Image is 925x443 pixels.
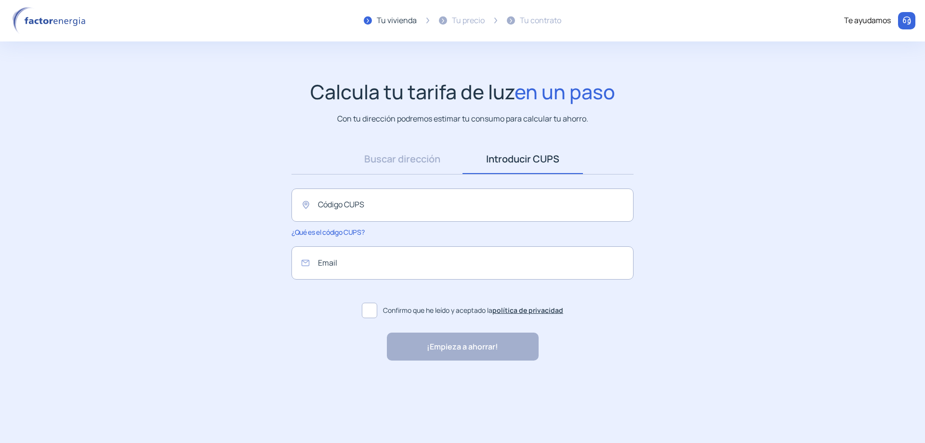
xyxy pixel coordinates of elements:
span: ¿Qué es el código CUPS? [291,228,364,237]
div: Te ayudamos [844,14,891,27]
a: Buscar dirección [342,144,462,174]
p: Con tu dirección podremos estimar tu consumo para calcular tu ahorro. [337,113,588,125]
div: Tu vivienda [377,14,417,27]
img: llamar [902,16,912,26]
a: Introducir CUPS [462,144,583,174]
div: Tu precio [452,14,485,27]
img: logo factor [10,7,92,35]
span: en un paso [515,78,615,105]
div: Tu contrato [520,14,561,27]
a: política de privacidad [492,306,563,315]
h1: Calcula tu tarifa de luz [310,80,615,104]
span: Confirmo que he leído y aceptado la [383,305,563,316]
